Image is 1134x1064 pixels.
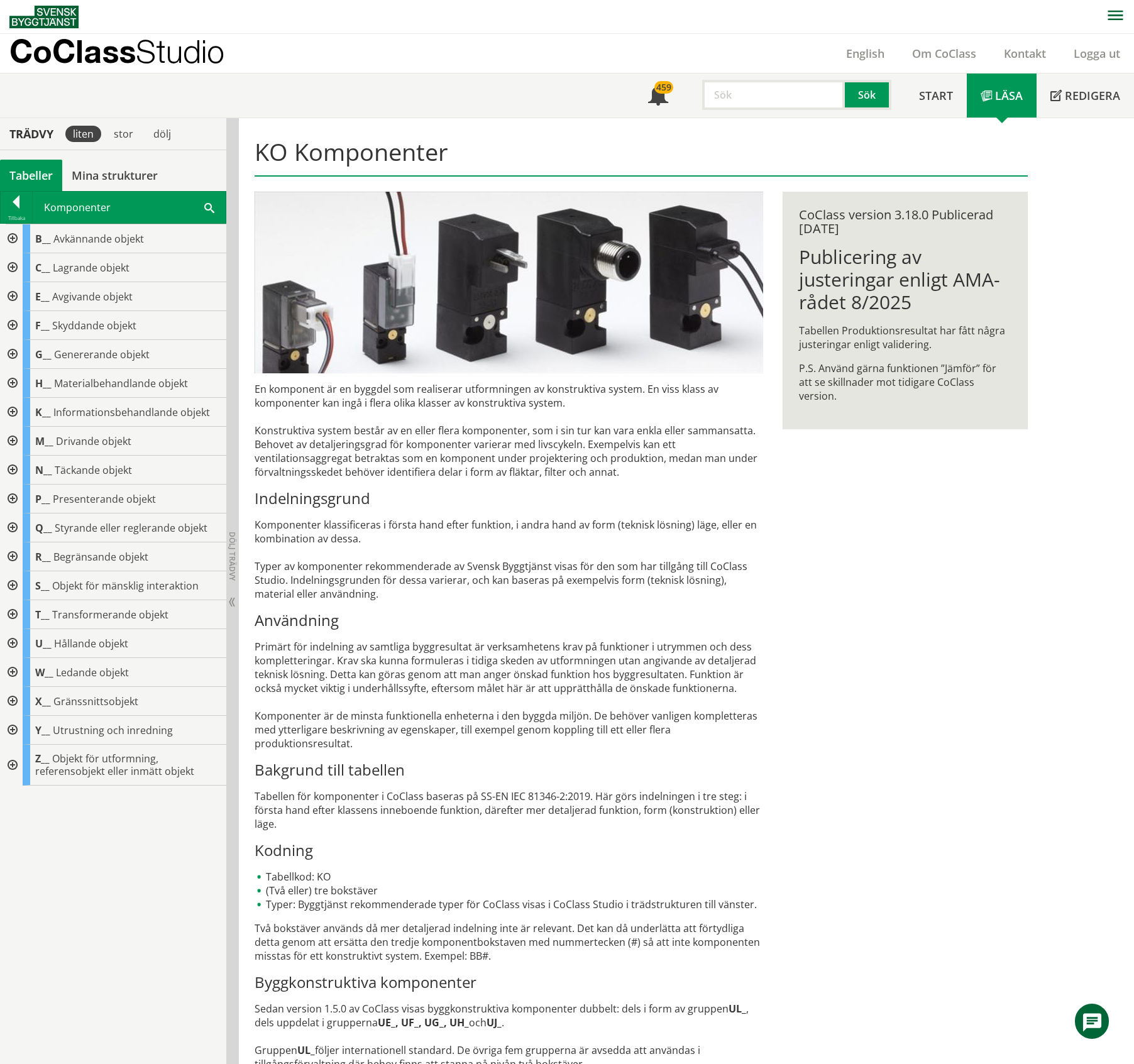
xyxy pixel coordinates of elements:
[35,376,52,390] span: H__
[35,319,50,332] span: F__
[55,521,207,535] span: Styrande eller reglerande objekt
[799,324,1011,351] p: Tabellen Produktionsresultat har fått några justeringar enligt validering.
[146,126,179,142] div: dölj
[898,46,990,61] a: Om CoClass
[3,127,60,141] div: Trädvy
[648,87,668,107] span: Notifikationer
[9,6,79,28] img: Svensk Byggtjänst
[204,200,214,214] span: Sök i tabellen
[297,1043,315,1057] strong: UL_
[56,434,131,448] span: Drivande objekt
[53,550,148,564] span: Begränsande objekt
[35,434,53,448] span: M__
[53,405,210,419] span: Informationsbehandlande objekt
[255,138,1027,177] h1: KO Komponenter
[35,637,52,650] span: U__
[702,80,845,110] input: Sök
[832,46,898,61] a: English
[35,579,50,593] span: S__
[255,192,763,373] img: pilotventiler.jpg
[255,611,763,630] h3: Användning
[1060,46,1134,61] a: Logga ut
[52,608,168,622] span: Transformerande objekt
[995,88,1023,103] span: Läsa
[35,723,50,737] span: Y__
[35,752,50,765] span: Z__
[35,492,50,506] span: P__
[255,897,763,911] li: Typer: Byggtjänst rekommenderade typer för CoClass visas i CoClass Studio i trädstrukturen till v...
[52,319,136,332] span: Skyddande objekt
[35,666,53,679] span: W__
[35,608,50,622] span: T__
[55,463,132,477] span: Täckande objekt
[35,521,52,535] span: Q__
[1037,74,1134,118] a: Redigera
[35,348,52,361] span: G__
[1065,88,1120,103] span: Redigera
[227,532,238,581] span: Dölj trädvy
[35,232,51,246] span: B__
[654,81,673,94] div: 459
[729,1002,746,1016] strong: UL_
[52,290,133,304] span: Avgivande objekt
[255,884,763,897] li: (Två eller) tre bokstäver
[378,1016,469,1029] strong: UE_, UF_, UG_, UH_
[136,33,224,70] span: Studio
[487,1016,502,1029] strong: UJ_
[56,666,129,679] span: Ledande objekt
[33,192,226,223] div: Komponenter
[35,261,50,275] span: C__
[9,34,251,73] a: CoClassStudio
[845,80,891,110] button: Sök
[1,213,32,223] div: Tillbaka
[799,361,1011,403] p: P.S. Använd gärna funktionen ”Jämför” för att se skillnader mot tidigare CoClass version.
[35,290,50,304] span: E__
[53,492,156,506] span: Presenterande objekt
[35,752,194,778] span: Objekt för utformning, referensobjekt eller inmätt objekt
[35,463,52,477] span: N__
[967,74,1037,118] a: Läsa
[35,405,51,419] span: K__
[53,694,138,708] span: Gränssnittsobjekt
[65,126,101,142] div: liten
[35,550,51,564] span: R__
[62,160,167,191] a: Mina strukturer
[53,261,129,275] span: Lagrande objekt
[53,232,144,246] span: Avkännande objekt
[35,694,51,708] span: X__
[905,74,967,118] a: Start
[634,74,682,118] a: 459
[799,246,1011,314] h1: Publicering av justeringar enligt AMA-rådet 8/2025
[990,46,1060,61] a: Kontakt
[919,88,953,103] span: Start
[106,126,141,142] div: stor
[255,489,763,508] h3: Indelningsgrund
[54,348,150,361] span: Genererande objekt
[53,723,173,737] span: Utrustning och inredning
[255,841,763,860] h3: Kodning
[54,376,188,390] span: Materialbehandlande objekt
[255,870,763,884] li: Tabellkod: KO
[54,637,128,650] span: Hållande objekt
[9,44,224,58] p: CoClass
[255,760,763,779] h3: Bakgrund till tabellen
[255,973,763,992] h3: Byggkonstruktiva komponenter
[799,208,1011,236] div: CoClass version 3.18.0 Publicerad [DATE]
[52,579,199,593] span: Objekt för mänsklig interaktion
